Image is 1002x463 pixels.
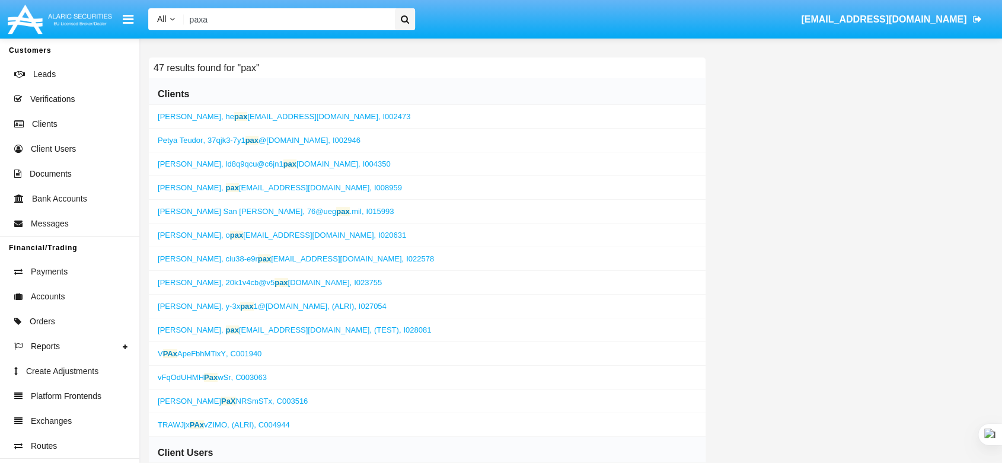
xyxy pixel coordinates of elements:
span: ld8q9qcu@c6jn1 [DOMAIN_NAME], [226,159,360,168]
span: [PERSON_NAME] [158,278,221,287]
b: PAx [163,349,177,358]
a: , [158,159,391,168]
input: Search [184,8,391,30]
span: I028081 [403,325,431,334]
span: I022578 [406,254,434,263]
span: [PERSON_NAME] [158,183,221,192]
span: o [EMAIL_ADDRESS][DOMAIN_NAME], [226,231,376,240]
a: , [158,231,406,240]
span: [PERSON_NAME] NRSmSTx [158,397,272,405]
span: [PERSON_NAME] [158,254,221,263]
span: Platform Frontends [31,390,101,403]
a: , [158,397,308,405]
a: All [148,13,184,25]
span: C003516 [277,397,308,405]
span: Routes [31,440,57,452]
span: I023755 [354,278,382,287]
span: (TEST), [374,325,401,334]
b: pax [226,183,239,192]
span: Accounts [31,290,65,303]
b: pax [234,112,247,121]
span: I004350 [363,159,391,168]
span: C004944 [259,420,290,429]
h6: 47 results found for "pax" [149,58,264,78]
span: I020631 [378,231,406,240]
a: , [158,183,402,192]
span: [PERSON_NAME] San [PERSON_NAME] [158,207,302,216]
span: [EMAIL_ADDRESS][DOMAIN_NAME] [801,14,966,24]
a: , [158,420,290,429]
span: Exchanges [31,415,72,427]
span: Client Users [31,143,76,155]
b: pax [240,302,253,311]
a: , [158,207,394,216]
a: , [158,302,387,311]
span: Reports [31,340,60,353]
h6: Clients [158,88,189,101]
span: Bank Accounts [32,193,87,205]
span: [PERSON_NAME] [158,325,221,334]
b: pax [336,207,349,216]
b: pax [226,325,239,334]
span: (ALRI), [232,420,256,429]
span: Petya Teudor [158,136,203,145]
b: pax [275,278,288,287]
a: , [158,373,267,382]
a: , [158,278,382,287]
a: , [158,112,410,121]
span: 76@ueg .mil, [307,207,364,216]
b: pax [258,254,271,263]
span: [PERSON_NAME] [158,112,221,121]
span: Verifications [30,93,75,106]
span: I015993 [366,207,394,216]
span: TRAWJjx vZIMO [158,420,227,429]
span: Messages [31,218,69,230]
span: Create Adjustments [26,365,98,378]
b: Pax [204,373,218,382]
span: [PERSON_NAME] [158,159,221,168]
span: 20k1v4cb@v5 [DOMAIN_NAME], [226,278,352,287]
span: V ApeFbhMTixY [158,349,226,358]
b: PaX [221,397,236,405]
b: pax [283,159,296,168]
span: 37qjk3-7y1 @[DOMAIN_NAME], [208,136,330,145]
span: [PERSON_NAME] [158,231,221,240]
span: vFqOdUHMH wSr [158,373,231,382]
a: , [158,325,431,334]
span: ciu38-e9r [EMAIL_ADDRESS][DOMAIN_NAME], [226,254,404,263]
span: [EMAIL_ADDRESS][DOMAIN_NAME], [226,183,372,192]
span: I002473 [382,112,410,121]
span: he [EMAIL_ADDRESS][DOMAIN_NAME], [226,112,381,121]
span: Orders [30,315,55,328]
span: I002946 [333,136,360,145]
span: I027054 [359,302,387,311]
a: [EMAIL_ADDRESS][DOMAIN_NAME] [796,3,987,36]
span: y-3x 1@[DOMAIN_NAME], [226,302,330,311]
span: [EMAIL_ADDRESS][DOMAIN_NAME], [226,325,372,334]
h6: Client Users [158,446,213,459]
span: All [157,14,167,24]
span: Documents [30,168,72,180]
b: PAx [190,420,204,429]
span: Leads [33,68,56,81]
a: , [158,254,434,263]
img: Logo image [6,2,114,37]
a: , [158,349,261,358]
span: I008959 [374,183,402,192]
b: pax [245,136,259,145]
span: [PERSON_NAME] [158,302,221,311]
span: (ALRI), [332,302,356,311]
span: C001940 [231,349,262,358]
span: Clients [32,118,58,130]
b: pax [230,231,243,240]
span: C003063 [235,373,267,382]
span: Payments [31,266,68,278]
a: , [158,136,360,145]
